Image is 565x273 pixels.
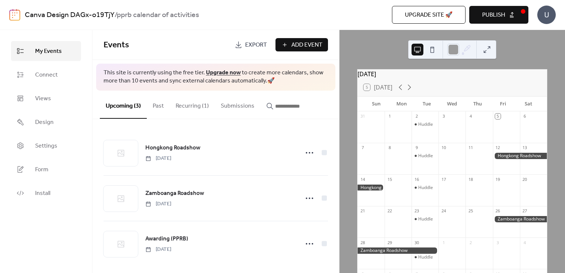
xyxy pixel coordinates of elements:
a: Connect [11,65,81,85]
div: 3 [441,114,446,119]
div: Hongkong Roadshow [493,153,547,159]
div: Wed [440,97,465,111]
div: 4 [468,114,473,119]
span: [DATE] [145,200,171,208]
div: Zamboanga Roadshow [493,216,547,222]
span: Export [245,41,267,50]
a: Design [11,112,81,132]
div: 5 [495,114,501,119]
div: 12 [495,145,501,151]
div: Sat [515,97,541,111]
a: Hongkong Roadshow [145,143,200,153]
span: Form [35,165,48,174]
button: Upcoming (3) [100,91,147,119]
button: Recurring (1) [170,91,215,118]
span: Publish [482,11,505,20]
div: 6 [522,114,528,119]
span: [DATE] [145,246,171,253]
div: 27 [522,208,528,214]
div: 16 [414,176,419,182]
div: 3 [495,240,501,245]
div: Mon [389,97,414,111]
span: Add Event [291,41,322,50]
div: 1 [441,240,446,245]
b: pprb calendar of activities [117,8,199,22]
div: 2 [468,240,473,245]
div: 20 [522,176,528,182]
div: 22 [387,208,392,214]
button: Add Event [275,38,328,51]
span: Events [104,37,129,53]
a: Zamboanga Roadshow [145,189,204,198]
div: 7 [360,145,365,151]
div: 23 [414,208,419,214]
div: Fri [490,97,516,111]
div: 17 [441,176,446,182]
div: Huddle [412,185,439,191]
div: Huddle [418,254,433,260]
button: Submissions [215,91,260,118]
span: Connect [35,71,58,80]
div: 28 [360,240,365,245]
span: Hongkong Roadshow [145,144,200,152]
span: My Events [35,47,62,56]
b: / [115,8,117,22]
div: Tue [414,97,440,111]
span: [DATE] [145,155,171,162]
div: Huddle [412,216,439,222]
div: Huddle [418,216,433,222]
a: Upgrade now [206,67,241,78]
div: 1 [387,114,392,119]
div: Huddle [412,121,439,128]
div: Huddle [418,153,433,159]
a: Install [11,183,81,203]
div: 25 [468,208,473,214]
div: Huddle [418,185,433,191]
span: Views [35,94,51,103]
span: Design [35,118,54,127]
button: Upgrade site 🚀 [392,6,466,24]
div: 4 [522,240,528,245]
a: Awarding (PPRB) [145,234,188,244]
div: [DATE] [358,70,547,78]
div: 13 [522,145,528,151]
div: 8 [387,145,392,151]
div: U [537,6,556,24]
div: 10 [441,145,446,151]
span: Settings [35,142,57,151]
div: 30 [414,240,419,245]
div: 21 [360,208,365,214]
div: Zamboanga Roadshow [358,247,439,254]
span: Upgrade site 🚀 [405,11,453,20]
div: 19 [495,176,501,182]
div: Sun [363,97,389,111]
span: Awarding (PPRB) [145,235,188,243]
div: Huddle [412,254,439,260]
div: 31 [360,114,365,119]
div: 24 [441,208,446,214]
div: Thu [465,97,490,111]
a: Canva Design DAGx-o19TjY [25,8,115,22]
a: Form [11,159,81,179]
div: 29 [387,240,392,245]
a: Settings [11,136,81,156]
span: This site is currently using the free tier. to create more calendars, show more than 10 events an... [104,69,328,85]
button: Past [147,91,170,118]
div: Huddle [412,153,439,159]
div: 2 [414,114,419,119]
div: 14 [360,176,365,182]
span: Install [35,189,50,198]
a: My Events [11,41,81,61]
div: 9 [414,145,419,151]
div: Hongkong Roadshow [358,185,385,191]
button: Publish [469,6,528,24]
div: 26 [495,208,501,214]
img: logo [9,9,20,21]
div: 18 [468,176,473,182]
a: Views [11,88,81,108]
div: 11 [468,145,473,151]
a: Export [229,38,273,51]
div: 15 [387,176,392,182]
